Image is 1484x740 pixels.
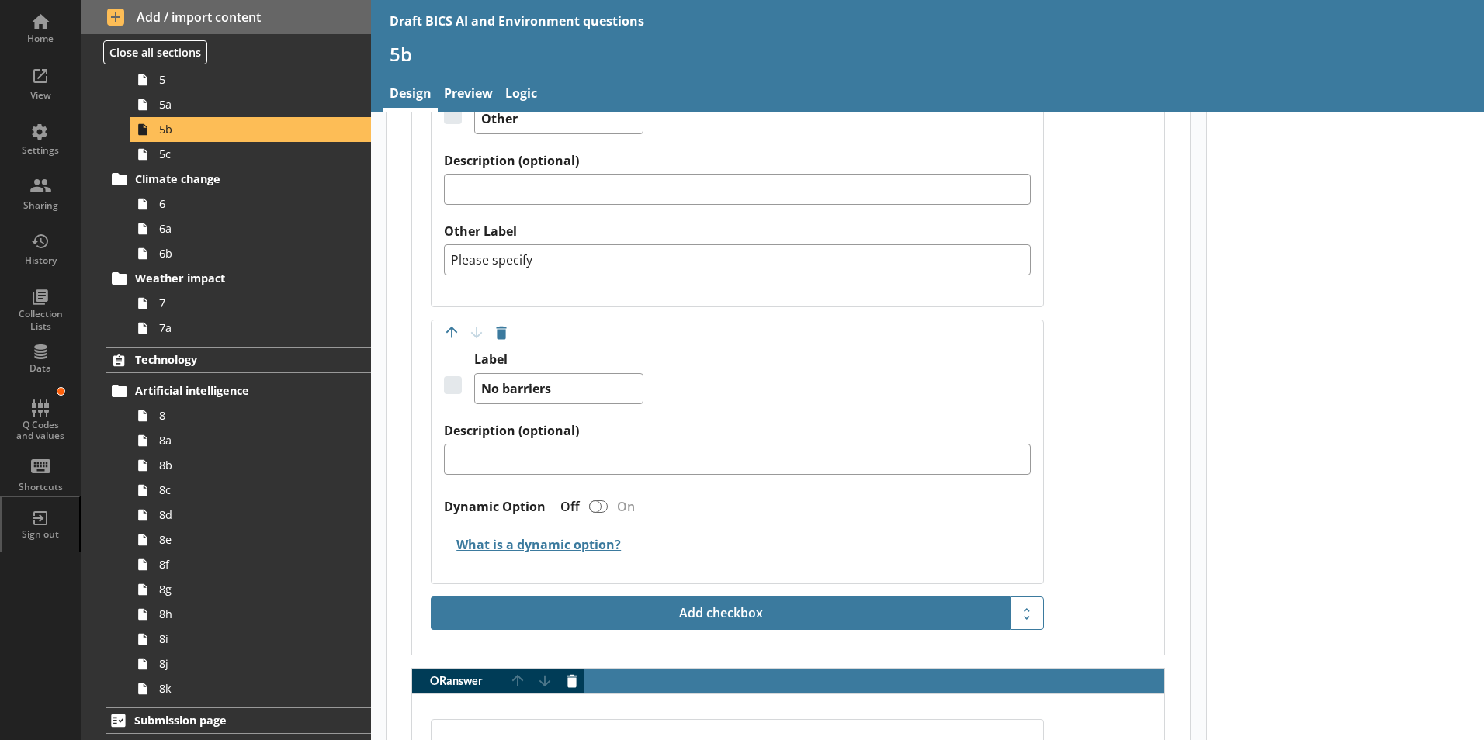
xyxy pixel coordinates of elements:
div: Home [13,33,68,45]
textarea: Other [474,103,643,134]
a: 8b [130,453,371,478]
span: 5 [159,72,331,87]
label: Dynamic Option [444,499,546,515]
div: Sharing [13,199,68,212]
span: 6 [159,196,331,211]
a: Logic [499,78,543,112]
a: 6a [130,216,371,241]
span: 8f [159,557,331,572]
div: Shortcuts [13,481,68,493]
span: 5c [159,147,331,161]
a: Technology [106,347,371,373]
a: 8k [130,676,371,701]
a: 8j [130,652,371,676]
span: Weather impact [135,271,325,285]
a: 6b [130,241,371,266]
span: Technology [135,352,325,367]
span: 8d [159,507,331,522]
span: 8b [159,458,331,472]
span: 8h [159,607,331,621]
div: History [13,254,68,267]
li: TechnologyArtificial intelligence88a8b8c8d8e8f8g8h8i8j8k [81,347,371,701]
span: 8e [159,532,331,547]
div: Collection Lists [13,308,68,332]
a: 7a [130,316,371,341]
textarea: No barriers [474,373,643,404]
span: 8g [159,582,331,596]
div: Sign out [13,528,68,541]
span: 8j [159,656,331,671]
button: What is a dynamic option? [444,531,624,558]
li: Weather impact77a [113,266,371,341]
button: Add checkbox [431,596,1010,631]
span: 8c [159,482,331,497]
a: Weather impact [106,266,371,291]
a: 8c [130,478,371,503]
span: Add / import content [107,9,345,26]
span: Artificial intelligence [135,383,325,398]
span: 5b [159,122,331,137]
span: 8 [159,408,331,423]
li: Artificial intelligence88a8b8c8d8e8f8g8h8i8j8k [113,379,371,701]
li: Net-zero carbon emissions455a5b5c [113,18,371,167]
textarea: Please specify [444,244,1031,275]
a: 5c [130,142,371,167]
a: 7 [130,291,371,316]
button: Delete option [489,320,514,345]
a: Preview [438,78,499,112]
label: Description (optional) [444,153,1031,169]
span: 5a [159,97,331,112]
a: 6 [130,192,371,216]
a: 8 [130,403,371,428]
div: Settings [13,144,68,157]
label: Other Label [444,223,1031,240]
span: 7 [159,296,331,310]
a: 8e [130,527,371,552]
button: Close all sections [103,40,207,64]
span: Climate change [135,171,325,186]
div: Data [13,362,68,375]
span: 6b [159,246,331,261]
a: 8g [130,577,371,602]
a: 8i [130,627,371,652]
div: View [13,89,68,102]
li: Climate change66a6b [113,167,371,266]
span: 6a [159,221,331,236]
a: 5 [130,67,371,92]
span: Submission page [134,713,325,728]
span: 7a [159,320,331,335]
a: Submission page [106,707,371,734]
div: Draft BICS AI and Environment questions [390,12,644,29]
a: 8d [130,503,371,527]
a: Design [383,78,438,112]
button: Delete answer [560,669,584,693]
a: 5a [130,92,371,117]
a: 8f [130,552,371,577]
span: 8i [159,631,331,646]
button: Move option up [439,320,464,345]
div: On [611,498,647,515]
label: Description (optional) [444,423,1031,439]
h1: 5b [390,42,1465,66]
a: 8a [130,428,371,453]
span: OR answer [412,676,505,686]
div: Off [548,498,586,515]
div: Q Codes and values [13,420,68,442]
span: 8k [159,681,331,696]
a: Climate change [106,167,371,192]
label: Label [474,351,643,368]
a: 8h [130,602,371,627]
a: Artificial intelligence [106,379,371,403]
span: 8a [159,433,331,448]
a: 5b [130,117,371,142]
